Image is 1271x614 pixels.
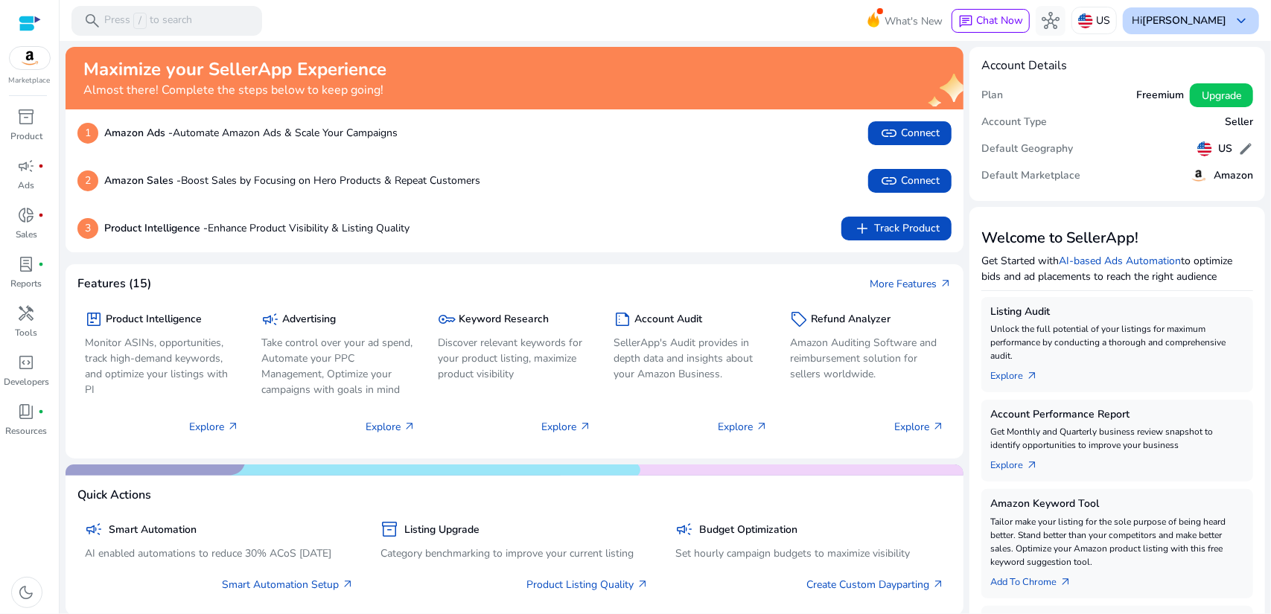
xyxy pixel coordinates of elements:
[990,306,1244,319] h5: Listing Audit
[580,420,592,432] span: arrow_outward
[614,335,768,382] p: SellerApp's Audit provides in depth data and insights about your Amazon Business.
[1078,13,1093,28] img: us.svg
[932,420,944,432] span: arrow_outward
[261,335,415,397] p: Take control over your ad spend, Automate your PPC Management, Optimize your campaigns with goals...
[1232,12,1250,30] span: keyboard_arrow_down
[77,277,151,291] h4: Features (15)
[990,322,1244,362] p: Unlock the full potential of your listings for maximum performance by conducting a thorough and c...
[1197,141,1212,156] img: us.svg
[790,335,944,382] p: Amazon Auditing Software and reimbursement solution for sellers worldwide.
[18,354,36,371] span: code_blocks
[811,313,891,326] h5: Refund Analyzer
[981,89,1003,102] h5: Plan
[1190,167,1208,185] img: amazon.svg
[990,498,1244,511] h5: Amazon Keyword Tool
[104,173,480,188] p: Boost Sales by Focusing on Hero Products & Repeat Customers
[676,520,694,538] span: campaign
[1132,16,1226,26] p: Hi
[1142,13,1226,28] b: [PERSON_NAME]
[18,255,36,273] span: lab_profile
[18,108,36,126] span: inventory_2
[10,47,50,69] img: amazon.svg
[18,403,36,420] span: book_4
[880,124,898,142] span: link
[1202,88,1241,103] span: Upgrade
[77,170,98,191] p: 2
[981,59,1067,73] h4: Account Details
[990,425,1244,452] p: Get Monthly and Quarterly business review snapshot to identify opportunities to improve your busi...
[990,515,1244,569] p: Tailor make your listing for the sole purpose of being heard better. Stand better than your compe...
[542,419,592,435] p: Explore
[18,206,36,224] span: donut_small
[1026,459,1038,471] span: arrow_outward
[853,220,940,237] span: Track Product
[940,278,952,290] span: arrow_outward
[282,313,336,326] h5: Advertising
[189,419,239,435] p: Explore
[380,546,649,561] p: Category benchmarking to improve your current listing
[85,310,103,328] span: package
[1096,7,1110,33] p: US
[404,420,415,432] span: arrow_outward
[1218,143,1232,156] h5: US
[853,220,871,237] span: add
[806,577,944,592] a: Create Custom Dayparting
[756,420,768,432] span: arrow_outward
[700,524,798,537] h5: Budget Optimization
[77,488,151,502] h4: Quick Actions
[104,173,181,188] b: Amazon Sales -
[1042,12,1060,30] span: hub
[133,13,147,29] span: /
[6,424,48,438] p: Resources
[870,276,952,292] a: More Featuresarrow_outward
[1059,254,1181,268] a: AI-based Ads Automation
[868,121,952,145] button: linkConnect
[1026,370,1038,382] span: arrow_outward
[104,126,173,140] b: Amazon Ads -
[990,452,1050,473] a: Explorearrow_outward
[952,9,1030,33] button: chatChat Now
[981,253,1253,284] p: Get Started with to optimize bids and ad placements to reach the right audience
[1060,576,1071,588] span: arrow_outward
[438,335,592,382] p: Discover relevant keywords for your product listing, maximize product visibility
[261,310,279,328] span: campaign
[39,212,45,218] span: fiber_manual_record
[104,13,192,29] p: Press to search
[981,229,1253,247] h3: Welcome to SellerApp!
[83,12,101,30] span: search
[4,375,49,388] p: Developers
[106,313,202,326] h5: Product Intelligence
[981,170,1080,182] h5: Default Marketplace
[635,313,703,326] h5: Account Audit
[222,577,354,592] a: Smart Automation Setup
[880,124,940,142] span: Connect
[9,75,51,86] p: Marketplace
[380,520,398,538] span: inventory_2
[1190,83,1253,107] button: Upgrade
[637,578,649,590] span: arrow_outward
[85,520,103,538] span: campaign
[868,169,952,193] button: linkConnect
[976,13,1023,28] span: Chat Now
[981,116,1047,129] h5: Account Type
[1136,89,1184,102] h5: Freemium
[932,578,944,590] span: arrow_outward
[614,310,632,328] span: summarize
[841,217,952,240] button: addTrack Product
[104,221,208,235] b: Product Intelligence -
[18,157,36,175] span: campaign
[990,362,1050,383] a: Explorearrow_outward
[790,310,808,328] span: sell
[16,326,38,339] p: Tools
[1214,170,1253,182] h5: Amazon
[104,125,398,141] p: Automate Amazon Ads & Scale Your Campaigns
[404,524,480,537] h5: Listing Upgrade
[227,420,239,432] span: arrow_outward
[16,228,37,241] p: Sales
[718,419,768,435] p: Explore
[981,143,1073,156] h5: Default Geography
[77,123,98,144] p: 1
[366,419,415,435] p: Explore
[676,546,945,561] p: Set hourly campaign budgets to maximize visibility
[990,569,1083,589] a: Add To Chrome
